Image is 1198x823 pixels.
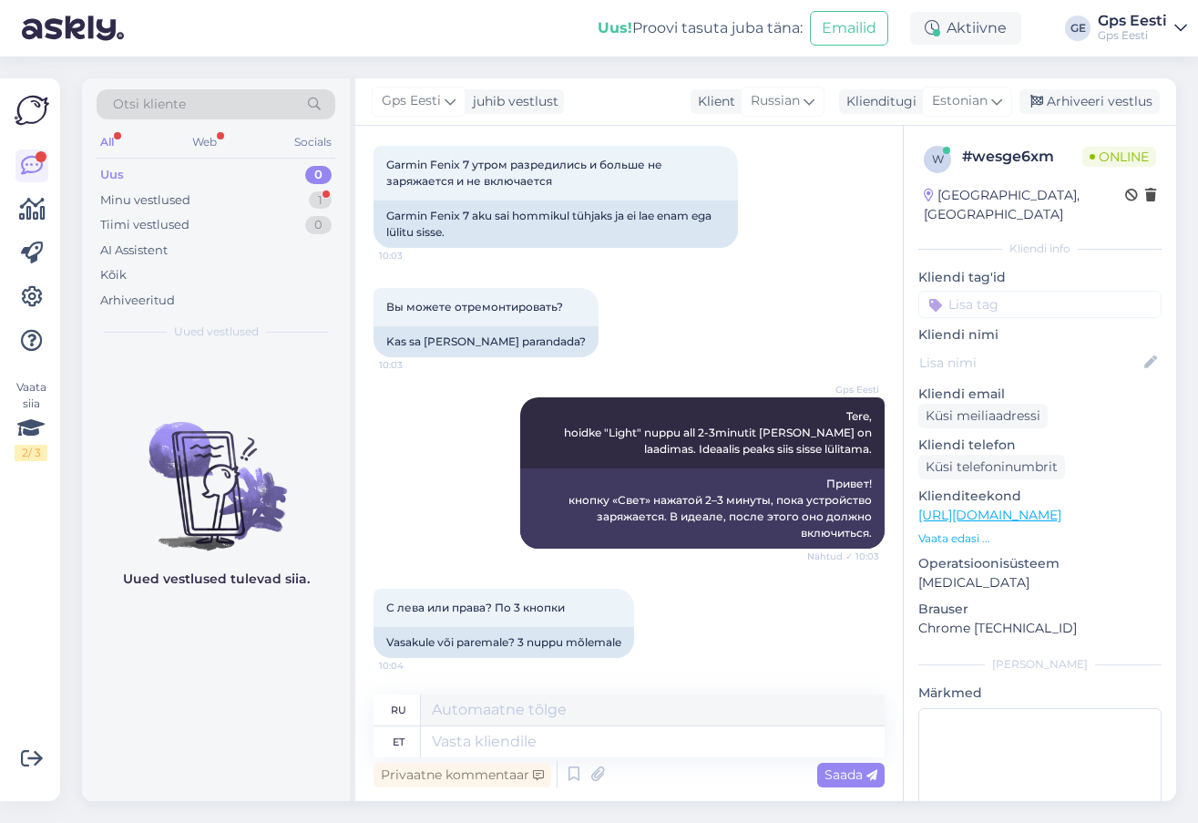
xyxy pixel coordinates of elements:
div: Aktiivne [910,12,1021,45]
div: Arhiveeri vestlus [1019,89,1160,114]
b: Uus! [598,19,632,36]
span: Вы можете отремонтировать? [386,300,563,314]
div: Klient [691,92,735,111]
div: Proovi tasuta juba täna: [598,17,803,39]
p: Kliendi telefon [918,436,1162,455]
div: Kliendi info [918,241,1162,257]
div: All [97,130,118,154]
span: 10:03 [379,249,447,262]
div: 0 [305,166,332,184]
p: Kliendi tag'id [918,268,1162,287]
span: Tere, hoidke "Light" nuppu all 2-3minutit [PERSON_NAME] on laadimas. Ideaalis peaks siis sisse lü... [564,409,875,456]
div: 1 [309,191,332,210]
p: Klienditeekond [918,487,1162,506]
div: Garmin Fenix ​​7 aku sai hommikul tühjaks ja ei lae enam ega lülitu sisse. [374,201,738,248]
div: Gps Eesti [1098,28,1167,43]
div: Gps Eesti [1098,14,1167,28]
div: Küsi meiliaadressi [918,404,1048,428]
div: GE [1065,15,1090,41]
input: Lisa tag [918,291,1162,318]
div: Привет! кнопку «Свет» нажатой 2–3 минуты, пока устройство заряжается. В идеале, после этого оно д... [520,468,885,549]
div: AI Assistent [100,242,168,260]
span: Saada [824,766,877,783]
div: 0 [305,216,332,234]
span: Russian [751,91,800,111]
p: Kliendi email [918,385,1162,404]
span: 10:04 [379,659,447,673]
span: Garmin Fenix 7 утром разредились и больше не заряжается и не включается [386,158,665,188]
div: Vaata siia [15,379,47,461]
div: 2 / 3 [15,445,47,461]
span: С лева или права? По 3 кнопки [386,601,565,614]
span: w [932,152,944,166]
p: Kliendi nimi [918,325,1162,345]
div: Privaatne kommentaar [374,763,551,787]
div: # wesge6xm [962,146,1082,168]
span: Online [1082,147,1156,167]
img: Askly Logo [15,93,49,128]
p: Brauser [918,600,1162,619]
img: No chats [82,389,350,553]
div: [PERSON_NAME] [918,656,1162,673]
div: Tiimi vestlused [100,216,189,234]
p: Märkmed [918,684,1162,703]
a: [URL][DOMAIN_NAME] [918,507,1061,523]
div: Uus [100,166,124,184]
p: Vaata edasi ... [918,530,1162,547]
div: ru [391,694,406,725]
div: et [393,726,404,757]
div: Küsi telefoninumbrit [918,455,1065,479]
p: [MEDICAL_DATA] [918,573,1162,592]
span: Gps Eesti [382,91,441,111]
p: Chrome [TECHNICAL_ID] [918,619,1162,638]
span: Gps Eesti [811,383,879,396]
p: Uued vestlused tulevad siia. [123,570,310,589]
div: Web [189,130,220,154]
a: Gps EestiGps Eesti [1098,14,1187,43]
div: Kõik [100,266,127,284]
span: Otsi kliente [113,95,186,114]
span: Estonian [932,91,988,111]
div: [GEOGRAPHIC_DATA], [GEOGRAPHIC_DATA] [924,186,1125,224]
span: Uued vestlused [174,324,259,340]
p: Operatsioonisüsteem [918,554,1162,573]
div: Klienditugi [839,92,916,111]
div: Minu vestlused [100,191,190,210]
div: Arhiveeritud [100,292,175,310]
input: Lisa nimi [919,353,1141,373]
span: 10:03 [379,358,447,372]
div: Kas sa [PERSON_NAME] parandada? [374,326,599,357]
span: Nähtud ✓ 10:03 [807,550,879,563]
div: Socials [291,130,335,154]
div: juhib vestlust [466,92,558,111]
button: Emailid [810,11,888,46]
div: Vasakule või paremale? 3 nuppu mõlemale [374,627,634,658]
